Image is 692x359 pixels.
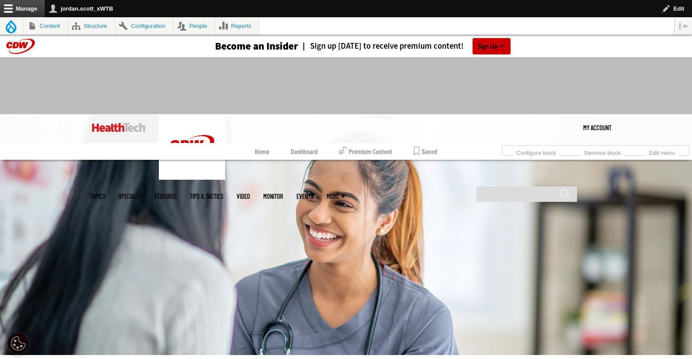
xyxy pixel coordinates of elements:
h3: Become an Insider [215,41,298,51]
a: Premium Content [339,143,392,160]
a: Edit menu [646,147,678,157]
a: Structure [68,17,115,35]
a: My Account [583,114,611,141]
a: CDW [159,173,225,182]
a: Sign Up [473,38,511,54]
button: Vertical orientation [675,17,692,35]
a: Dashboard [291,143,318,160]
button: Open Preferences [7,332,29,355]
a: Sign up [DATE] to receive premium content! [298,42,464,50]
a: Configure block [513,147,560,157]
a: People [173,17,215,35]
a: Home [255,143,269,160]
a: Remove block [581,147,624,157]
a: MonITor [263,193,283,200]
a: Become an Insider [182,41,298,51]
a: Saved [414,143,437,160]
a: Events [296,193,313,200]
a: Video [237,193,250,200]
span: Specialty [119,193,142,200]
a: Features [155,193,177,200]
span: Topics [89,193,105,200]
a: Content [24,17,68,35]
img: Home [92,123,146,132]
a: Configuration [115,17,173,35]
div: Cookie Settings [7,332,29,355]
div: User menu [583,114,611,141]
span: More [327,193,345,200]
img: Home [159,114,225,180]
a: Tips & Tactics [190,193,223,200]
a: Reports [215,17,259,35]
iframe: advertisement [185,66,507,106]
